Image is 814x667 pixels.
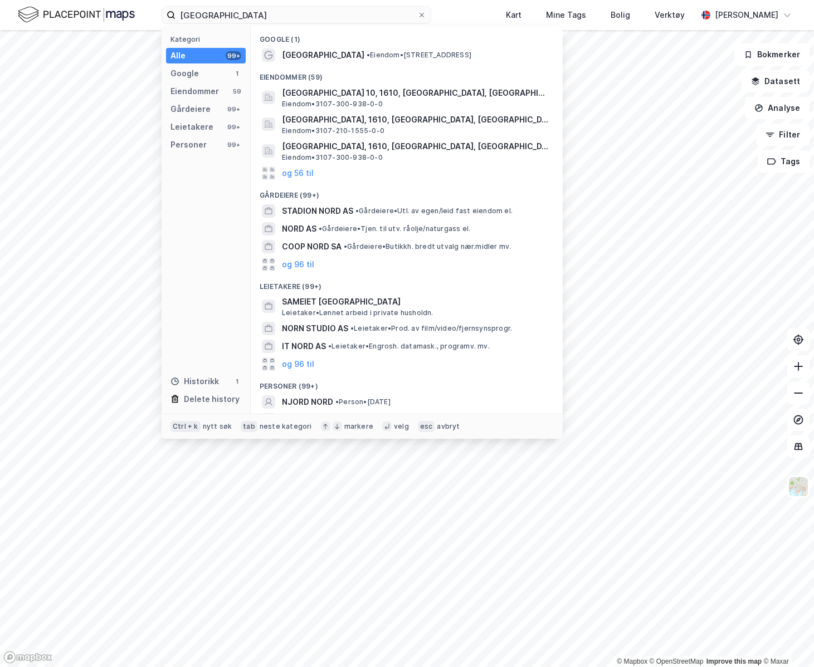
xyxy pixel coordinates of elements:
div: Delete history [184,393,240,406]
div: 59 [232,87,241,96]
div: Gårdeiere (99+) [251,182,563,202]
div: Google (1) [251,26,563,46]
div: 1 [232,69,241,78]
div: [PERSON_NAME] [715,8,778,22]
span: [GEOGRAPHIC_DATA] [282,48,364,62]
span: • [319,224,322,233]
div: Ctrl + k [170,421,201,432]
div: Kart [506,8,521,22]
button: og 96 til [282,357,314,371]
div: markere [344,422,373,431]
div: 99+ [226,105,241,114]
button: Filter [756,124,810,146]
div: Leietakere (99+) [251,273,563,293]
div: Personer (99+) [251,373,563,393]
a: Improve this map [706,658,762,665]
div: Alle [170,49,186,62]
button: Datasett [742,70,810,92]
div: nytt søk [203,422,232,431]
div: Kategori [170,35,246,43]
button: Tags [758,150,810,173]
div: Leietakere [170,120,213,134]
span: • [344,242,347,251]
span: IT NORD AS [282,340,326,353]
div: Verktøy [655,8,685,22]
img: Z [788,476,809,497]
span: SAMEIET [GEOGRAPHIC_DATA] [282,295,549,308]
div: neste kategori [260,422,312,431]
div: Historikk [170,375,219,388]
span: • [355,207,359,215]
span: Gårdeiere • Tjen. til utv. råolje/naturgass el. [319,224,470,233]
span: [GEOGRAPHIC_DATA] 10, 1610, [GEOGRAPHIC_DATA], [GEOGRAPHIC_DATA] [282,86,549,100]
span: Leietaker • Engrosh. datamask., programv. mv. [328,342,490,351]
span: • [335,398,339,406]
span: • [350,324,354,332]
span: Leietaker • Lønnet arbeid i private husholdn. [282,308,433,317]
div: Gårdeiere [170,102,211,116]
div: Personer [170,138,207,151]
div: 99+ [226,140,241,149]
span: NORN STUDIO AS [282,322,348,335]
div: 99+ [226,51,241,60]
iframe: Chat Widget [758,614,814,667]
span: [GEOGRAPHIC_DATA], 1610, [GEOGRAPHIC_DATA], [GEOGRAPHIC_DATA] [282,140,549,153]
span: NJORD NORD [282,395,333,409]
button: Analyse [745,97,810,119]
div: Eiendommer (59) [251,64,563,84]
span: • [367,51,370,59]
span: Gårdeiere • Butikkh. bredt utvalg nær.midler mv. [344,242,511,251]
img: logo.f888ab2527a4732fd821a326f86c7f29.svg [18,5,135,24]
span: Eiendom • 3107-300-938-0-0 [282,100,383,109]
span: Leietaker • Prod. av film/video/fjernsynsprogr. [350,324,512,333]
div: tab [241,421,257,432]
div: Eiendommer [170,85,219,98]
div: 1 [232,377,241,386]
button: Bokmerker [734,43,810,66]
span: STADION NORD AS [282,204,353,218]
span: Gårdeiere • Utl. av egen/leid fast eiendom el. [355,207,513,215]
div: avbryt [437,422,460,431]
div: esc [418,421,435,432]
div: Mine Tags [546,8,586,22]
button: og 56 til [282,166,314,180]
a: OpenStreetMap [650,658,704,665]
input: Søk på adresse, matrikkel, gårdeiere, leietakere eller personer [176,7,417,23]
div: 99+ [226,122,241,131]
a: Mapbox [617,658,647,665]
div: Google [170,67,199,80]
span: Eiendom • 3107-300-938-0-0 [282,153,383,162]
span: COOP NORD SA [282,240,342,253]
div: Bolig [611,8,630,22]
span: • [328,342,332,350]
span: Person • [DATE] [335,398,391,406]
span: NORD AS [282,222,316,236]
span: Eiendom • 3107-210-1555-0-0 [282,126,384,135]
span: [GEOGRAPHIC_DATA], 1610, [GEOGRAPHIC_DATA], [GEOGRAPHIC_DATA] [282,113,549,126]
button: og 96 til [282,258,314,271]
div: velg [394,422,409,431]
span: Eiendom • [STREET_ADDRESS] [367,51,471,60]
a: Mapbox homepage [3,651,52,664]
